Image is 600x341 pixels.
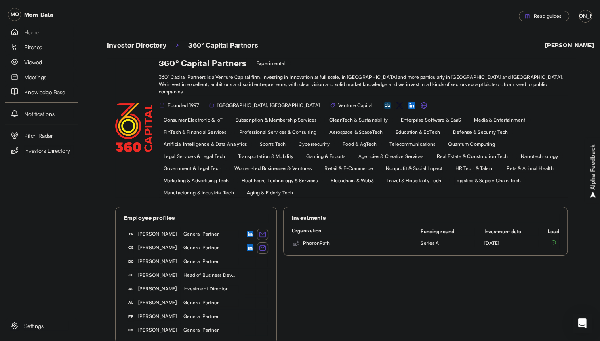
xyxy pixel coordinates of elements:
p: [PERSON_NAME] [138,285,177,293]
p: Investments [292,214,559,222]
button: mail icon [257,229,268,240]
p: Investment Director [183,285,238,293]
span: Pitch Radar [24,131,53,140]
span: Knowledge Base [24,88,65,97]
p: Marketing & Advertising Tech [164,177,229,184]
p: Aging & Elderly Tech [247,189,293,196]
p: PhotonPath [303,240,330,247]
p: Travel & Hospitality Tech [387,177,441,184]
button: mail icon [257,242,268,254]
p: Blockchain & Web3 [331,177,374,184]
p: Food & AgTech [343,141,377,148]
img: mail icon [258,243,267,253]
p: [PERSON_NAME] [138,326,177,334]
img: svg%3e [394,100,405,111]
p: Cybersecurity [299,141,330,148]
p: General Partner [183,313,238,320]
p: [PERSON_NAME] [138,313,177,320]
p: [GEOGRAPHIC_DATA], [GEOGRAPHIC_DATA] [217,102,319,109]
span: Settings [24,322,44,330]
p: Pets & Animal Health [507,165,554,172]
img: svg%3e [419,100,429,111]
span: Pitches [24,43,42,52]
p: Manufacturing & Industrial Tech [164,189,234,196]
p: Education & EdTech [396,128,440,136]
img: svg%3e [524,13,531,19]
p: Quantum Computing [448,141,495,148]
p: CE [128,243,133,253]
p: Transportation & Mobility [238,153,293,160]
p: 360° Capital Partners [159,58,246,69]
span: Notifications [24,109,55,118]
p: Head of Business Development [183,272,238,279]
span: Viewed [24,58,42,67]
p: EM [128,325,133,335]
p: Nonprofit & Social Impact [386,165,442,172]
button: Read guides [519,11,569,21]
p: FA [129,229,133,239]
p: Government & Legal Tech [164,165,221,172]
p: [PERSON_NAME] [138,272,177,279]
img: svg%3e [550,239,557,246]
p: Founded 1997 [168,102,199,109]
span: MO [8,8,21,21]
p: [PERSON_NAME] [138,258,177,265]
p: Enterprise Software & SaaS [401,116,461,124]
img: svg%3e [159,102,165,109]
p: JU [128,270,133,280]
p: General Partner [183,230,238,238]
p: Aerospace & SpaceTech [329,128,383,136]
p: Series A [421,240,474,247]
p: Mom-Data [24,11,53,19]
span: Meetings [24,73,46,82]
p: [PERSON_NAME] [138,299,177,306]
p: Consumer Electronic & IoT [164,116,223,124]
p: [PERSON_NAME] [138,244,177,251]
p: [PERSON_NAME] [138,230,177,238]
img: LinkedIn logo [245,242,255,253]
img: 360° Capital Partners logo [115,103,152,152]
p: FR [128,312,133,321]
p: Media & Entertainment [474,116,525,124]
p: [PERSON_NAME] [545,40,594,50]
p: Employee profiles [124,214,268,222]
p: AL [128,298,133,307]
img: LinkedIn logo [245,229,255,239]
p: Agencies & Creative Services [358,153,423,160]
p: Retail & E-Commerce [324,165,373,172]
p: 360° Capital Partners is a Venture Capital firm, investing in Innovation at full scale, in [GEOGR... [159,74,568,95]
p: Subscription & Membership Services [236,116,316,124]
p: Defense & Security Tech [453,128,508,136]
p: Healthcare Technology & Services [242,177,318,184]
p: Gaming & Esports [306,153,345,160]
p: Sports Tech [260,141,286,148]
p: General Partner [183,244,238,251]
span: Investors Directory [24,146,70,155]
p: AL [128,284,133,294]
span: [PERSON_NAME] [579,10,592,23]
img: svg%3e [208,102,215,109]
img: svg%3e [382,100,393,111]
p: Lead [548,228,559,235]
a: Investor Directory [107,40,166,50]
p: Women-led Businesses & Ventures [234,165,312,172]
p: General Partner [183,258,238,265]
p: [DATE] [484,240,538,247]
span: Read guides [534,11,562,21]
p: Organization [292,227,411,234]
p: Professional Services & Consulting [239,128,316,136]
img: separator [176,43,179,47]
a: 360° Capital Partners [188,40,258,50]
p: Telecommunications [389,141,435,148]
img: svg%3e [406,100,417,111]
p: Logistics & Supply Chain Tech [454,177,520,184]
p: Artificial Intelligence & Data Analytics [164,141,247,148]
img: svg%3e [329,102,336,109]
span: Home [24,28,39,37]
p: Funding round [421,228,474,235]
p: Venture Capital [338,102,373,109]
img: svg%3e [292,239,300,247]
div: Open Intercom Messenger [573,314,592,333]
